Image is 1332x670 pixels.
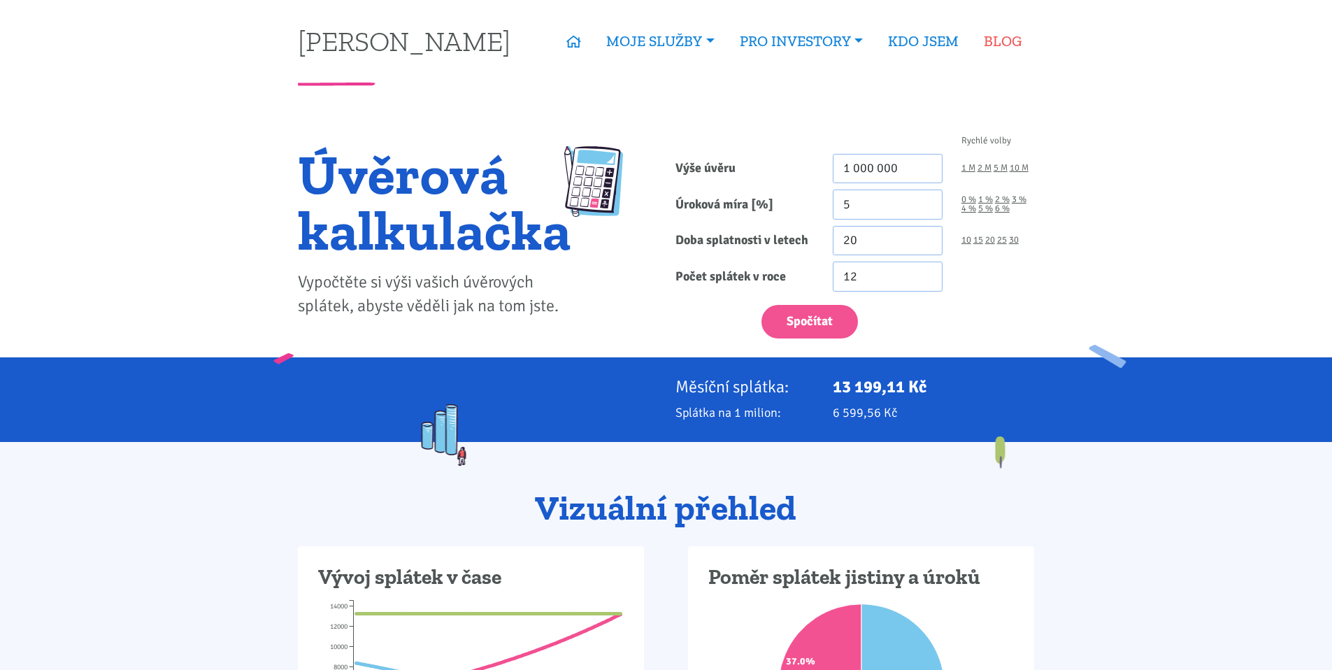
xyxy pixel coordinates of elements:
[985,236,995,245] a: 20
[995,204,1010,213] a: 6 %
[961,195,976,204] a: 0 %
[997,236,1007,245] a: 25
[994,164,1008,173] a: 5 M
[978,204,993,213] a: 5 %
[330,622,348,631] tspan: 12000
[666,262,824,292] label: Počet splátek v roce
[833,403,1034,422] p: 6 599,56 Kč
[330,602,348,611] tspan: 14000
[675,403,814,422] p: Splátka na 1 milion:
[995,195,1010,204] a: 2 %
[666,154,824,184] label: Výše úvěru
[875,25,971,57] a: KDO JSEM
[298,490,1034,527] h2: Vizuální přehled
[977,164,991,173] a: 2 M
[961,136,1011,145] span: Rychlé volby
[330,643,348,651] tspan: 10000
[833,377,1034,397] p: 13 199,11 Kč
[666,226,824,256] label: Doba splatnosti v letech
[961,164,975,173] a: 1 M
[1009,236,1019,245] a: 30
[298,271,571,318] p: Vypočtěte si výši vašich úvěrových splátek, abyste věděli jak na tom jste.
[298,146,571,258] h1: Úvěrová kalkulačka
[708,564,1014,591] h3: Poměr splátek jistiny a úroků
[961,236,971,245] a: 10
[961,204,976,213] a: 4 %
[675,377,814,397] p: Měsíční splátka:
[727,25,875,57] a: PRO INVESTORY
[666,190,824,220] label: Úroková míra [%]
[978,195,993,204] a: 1 %
[761,305,858,339] button: Spočítat
[298,27,510,55] a: [PERSON_NAME]
[1012,195,1026,204] a: 3 %
[1010,164,1029,173] a: 10 M
[594,25,726,57] a: MOJE SLUŽBY
[973,236,983,245] a: 15
[971,25,1034,57] a: BLOG
[318,564,624,591] h3: Vývoj splátek v čase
